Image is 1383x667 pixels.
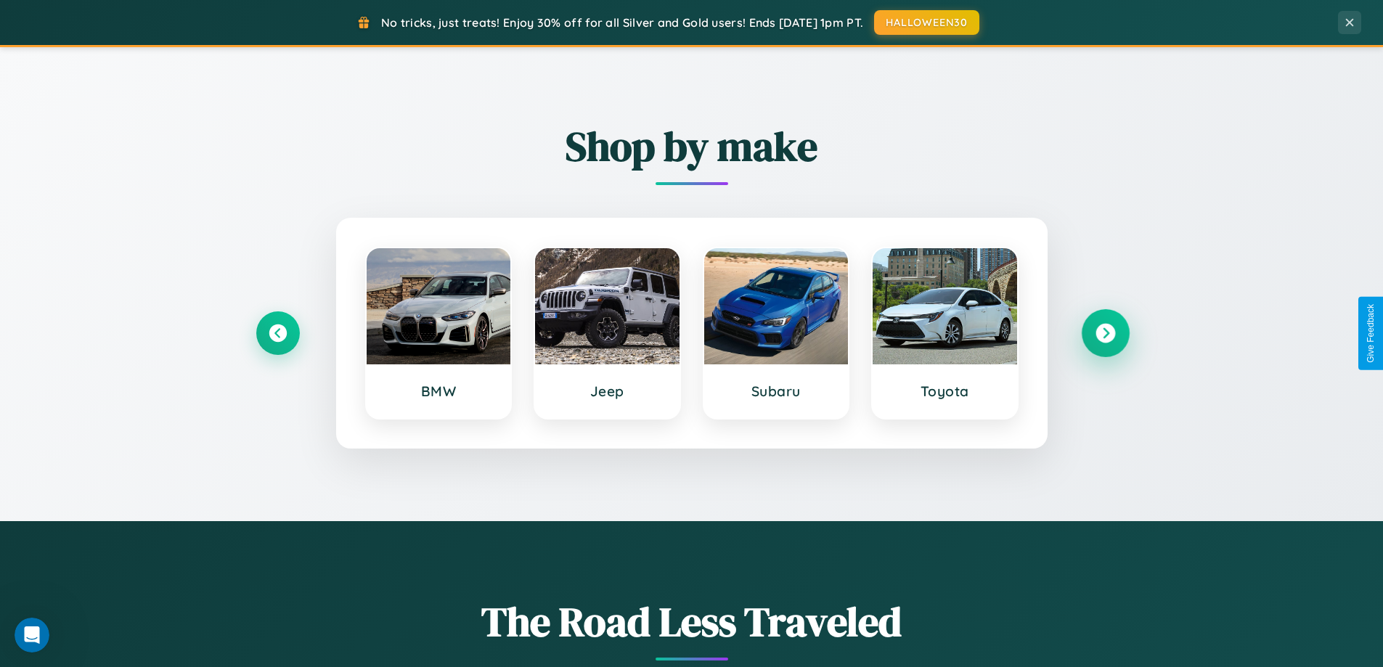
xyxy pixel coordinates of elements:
h3: Toyota [887,382,1003,400]
h2: Shop by make [256,118,1127,174]
h3: BMW [381,382,497,400]
div: Give Feedback [1366,304,1376,363]
button: HALLOWEEN30 [874,10,979,35]
span: No tricks, just treats! Enjoy 30% off for all Silver and Gold users! Ends [DATE] 1pm PT. [381,15,863,30]
h3: Jeep [550,382,665,400]
iframe: Intercom live chat [15,618,49,652]
h1: The Road Less Traveled [256,594,1127,650]
h3: Subaru [719,382,834,400]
